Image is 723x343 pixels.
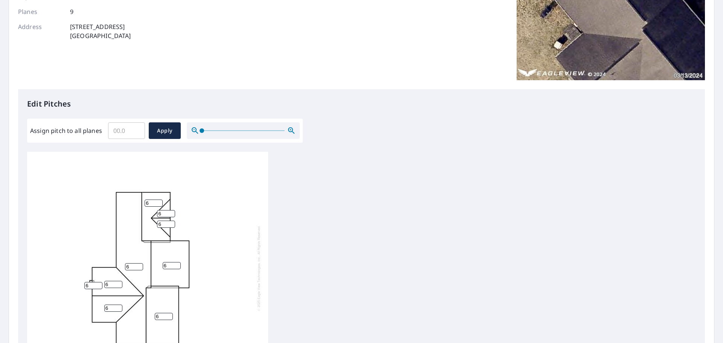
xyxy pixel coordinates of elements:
[18,22,63,40] p: Address
[155,126,175,136] span: Apply
[70,7,73,16] p: 9
[149,122,181,139] button: Apply
[108,120,145,141] input: 00.0
[30,126,102,135] label: Assign pitch to all planes
[18,7,63,16] p: Planes
[70,22,131,40] p: [STREET_ADDRESS] [GEOGRAPHIC_DATA]
[27,98,696,110] p: Edit Pitches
